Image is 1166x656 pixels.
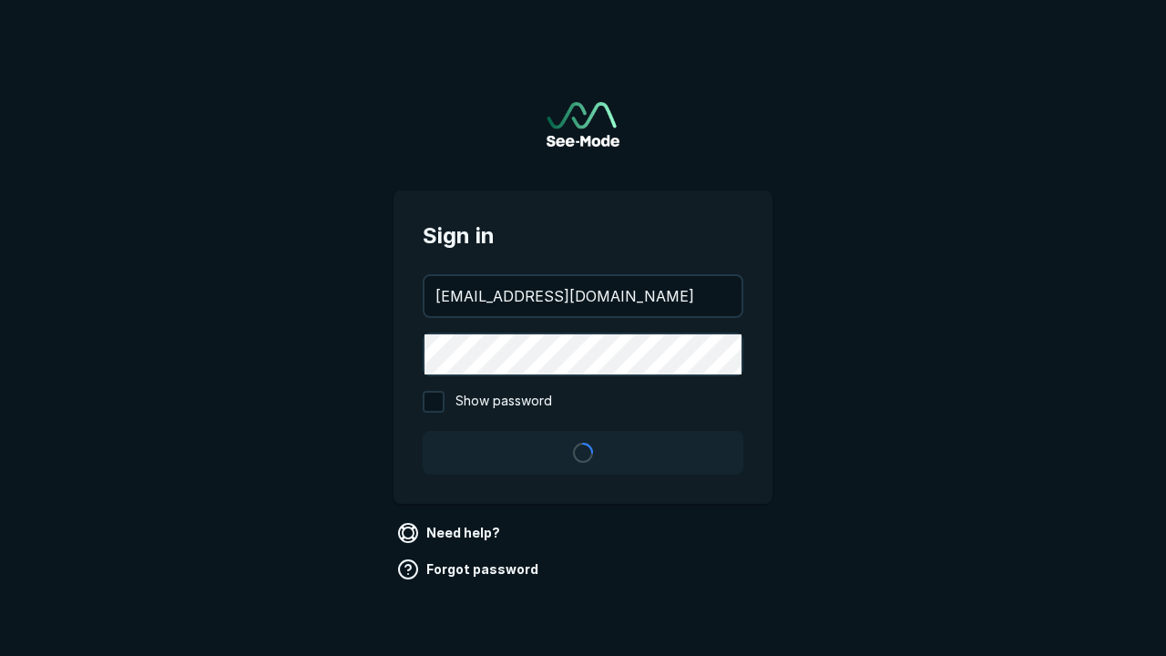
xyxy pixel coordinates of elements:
a: Forgot password [394,555,546,584]
img: See-Mode Logo [547,102,619,147]
span: Show password [455,391,552,413]
a: Go to sign in [547,102,619,147]
span: Sign in [423,220,743,252]
a: Need help? [394,518,507,548]
input: your@email.com [424,276,742,316]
